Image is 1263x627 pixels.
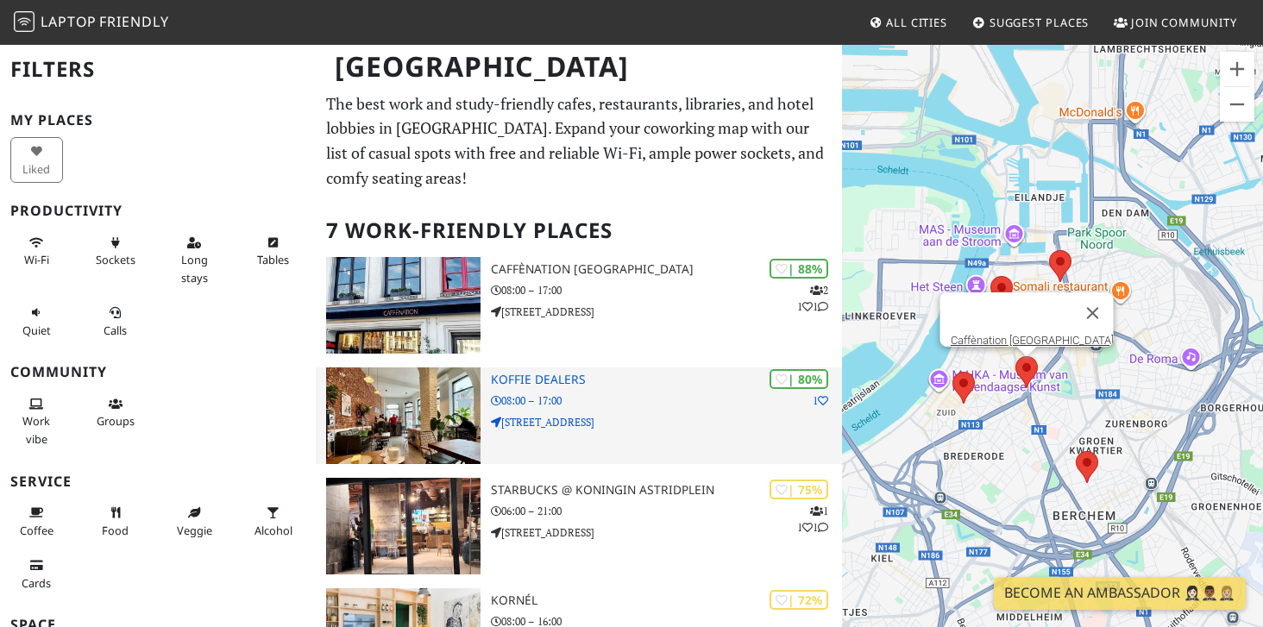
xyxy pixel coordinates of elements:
[770,480,828,499] div: | 75%
[770,259,828,279] div: | 88%
[41,12,97,31] span: Laptop
[326,204,832,257] h2: 7 Work-Friendly Places
[491,593,842,608] h3: Kornél
[491,392,842,409] p: 08:00 – 17:00
[90,390,142,436] button: Groups
[102,523,129,538] span: Food
[10,498,63,544] button: Coffee
[770,590,828,610] div: | 72%
[181,252,208,285] span: Long stays
[862,7,954,38] a: All Cities
[797,282,828,315] p: 2 1 1
[10,43,305,96] h2: Filters
[491,262,842,277] h3: Caffènation [GEOGRAPHIC_DATA]
[90,229,142,274] button: Sockets
[10,203,305,219] h3: Productivity
[491,524,842,541] p: [STREET_ADDRESS]
[491,414,842,430] p: [STREET_ADDRESS]
[316,367,842,464] a: Koffie Dealers | 80% 1 Koffie Dealers 08:00 – 17:00 [STREET_ADDRESS]
[45,45,190,59] div: Domain: [DOMAIN_NAME]
[10,298,63,344] button: Quiet
[177,523,212,538] span: Veggie
[22,575,51,591] span: Credit cards
[994,577,1246,610] a: Become an Ambassador 🤵🏻‍♀️🤵🏾‍♂️🤵🏼‍♀️
[491,483,842,498] h3: Starbucks @ Koningin Astridplein
[10,551,63,597] button: Cards
[1107,7,1244,38] a: Join Community
[14,11,35,32] img: LaptopFriendly
[172,100,185,114] img: tab_keywords_by_traffic_grey.svg
[491,373,842,387] h3: Koffie Dealers
[104,323,127,338] span: Video/audio calls
[316,257,842,354] a: Caffènation Antwerp City Center | 88% 211 Caffènation [GEOGRAPHIC_DATA] 08:00 – 17:00 [STREET_ADD...
[97,413,135,429] span: Group tables
[14,8,169,38] a: LaptopFriendly LaptopFriendly
[22,413,50,446] span: People working
[491,282,842,298] p: 08:00 – 17:00
[1131,15,1237,30] span: Join Community
[10,364,305,380] h3: Community
[90,498,142,544] button: Food
[24,252,49,267] span: Stable Wi-Fi
[248,498,300,544] button: Alcohol
[10,390,63,453] button: Work vibe
[28,45,41,59] img: website_grey.svg
[797,503,828,536] p: 1 1 1
[10,229,63,274] button: Wi-Fi
[168,229,221,292] button: Long stays
[326,478,481,574] img: Starbucks @ Koningin Astridplein
[22,323,51,338] span: Quiet
[99,12,168,31] span: Friendly
[886,15,947,30] span: All Cities
[951,334,1114,347] a: Caffènation [GEOGRAPHIC_DATA]
[96,252,135,267] span: Power sockets
[321,43,839,91] h1: [GEOGRAPHIC_DATA]
[770,369,828,389] div: | 80%
[48,28,85,41] div: v 4.0.25
[316,478,842,574] a: Starbucks @ Koningin Astridplein | 75% 111 Starbucks @ Koningin Astridplein 06:00 – 21:00 [STREET...
[10,112,305,129] h3: My Places
[1220,52,1254,86] button: Zoom in
[813,392,828,409] p: 1
[10,473,305,490] h3: Service
[28,28,41,41] img: logo_orange.svg
[168,498,221,544] button: Veggie
[326,367,481,464] img: Koffie Dealers
[326,91,832,191] p: The best work and study-friendly cafes, restaurants, libraries, and hotel lobbies in [GEOGRAPHIC_...
[248,229,300,274] button: Tables
[326,257,481,354] img: Caffènation Antwerp City Center
[47,100,60,114] img: tab_domain_overview_orange.svg
[491,503,842,519] p: 06:00 – 21:00
[1220,87,1254,122] button: Zoom out
[90,298,142,344] button: Calls
[254,523,292,538] span: Alcohol
[20,523,53,538] span: Coffee
[491,304,842,320] p: [STREET_ADDRESS]
[1072,292,1114,334] button: Close
[66,102,154,113] div: Domain Overview
[191,102,291,113] div: Keywords by Traffic
[965,7,1096,38] a: Suggest Places
[257,252,289,267] span: Work-friendly tables
[990,15,1090,30] span: Suggest Places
